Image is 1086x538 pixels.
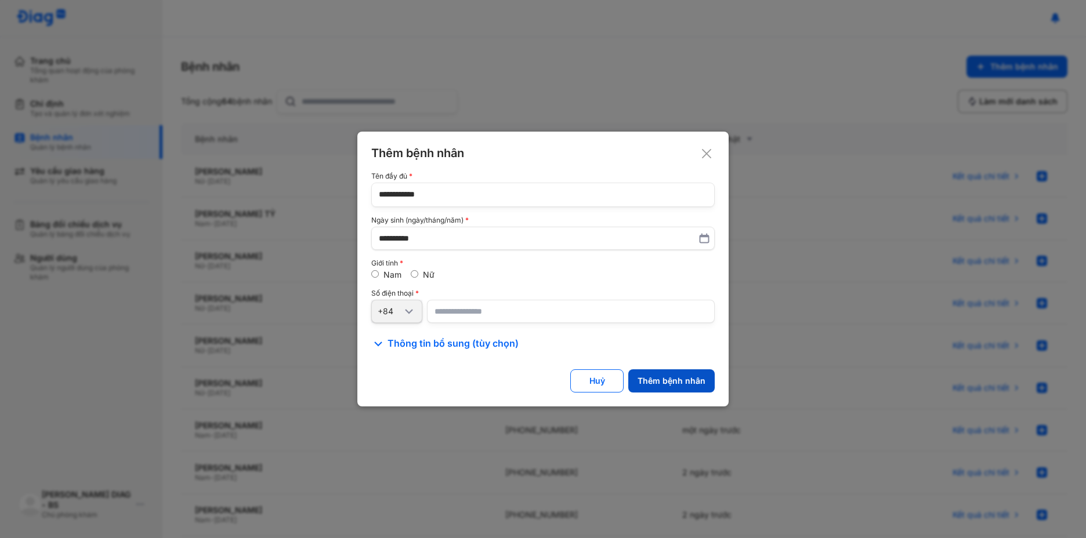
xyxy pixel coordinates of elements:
[388,337,519,351] span: Thông tin bổ sung (tùy chọn)
[383,270,401,279] label: Nam
[371,216,715,224] div: Ngày sinh (ngày/tháng/năm)
[371,259,715,267] div: Giới tính
[570,369,624,392] button: Huỷ
[371,289,715,297] div: Số điện thoại
[371,172,715,180] div: Tên đầy đủ
[378,306,402,317] div: +84
[371,146,715,161] div: Thêm bệnh nhân
[638,376,705,386] div: Thêm bệnh nhân
[423,270,435,279] label: Nữ
[628,369,715,392] button: Thêm bệnh nhân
